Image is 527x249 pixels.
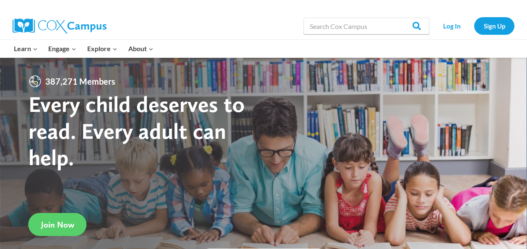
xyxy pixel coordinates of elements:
[48,43,76,54] span: Engage
[42,75,119,88] span: 387,271 Members
[29,91,245,171] strong: Every child deserves to read. Every adult can help.
[304,18,429,34] input: Search Cox Campus
[474,17,514,34] a: Sign Up
[128,43,153,54] span: About
[434,17,470,34] a: Log In
[41,220,74,230] span: Join Now
[8,40,158,57] nav: Primary Navigation
[87,43,117,54] span: Explore
[13,18,106,34] img: Cox Campus
[434,17,514,34] nav: Secondary Navigation
[14,43,38,54] span: Learn
[29,213,87,236] a: Join Now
